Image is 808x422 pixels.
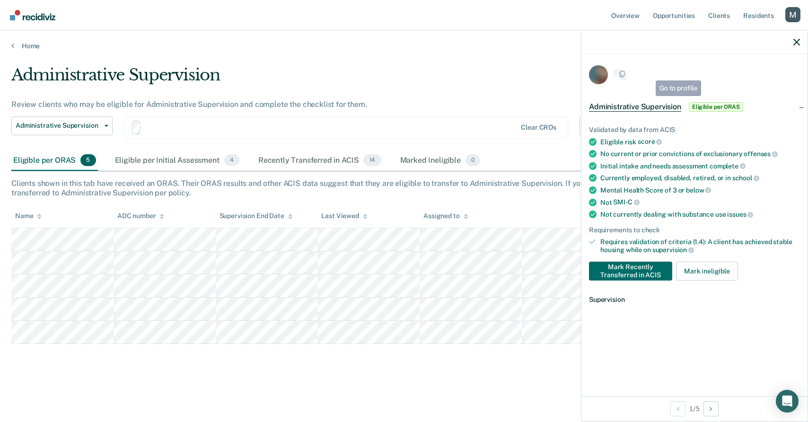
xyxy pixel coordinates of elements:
div: 1 / 5 [581,396,808,421]
div: Name [15,212,42,220]
a: Home [11,42,797,50]
span: supervision [652,246,694,254]
div: Supervision End Date [220,212,293,220]
span: Administrative Supervision [589,102,681,112]
div: Eligible per Initial Assessment [113,150,241,171]
span: score [638,138,662,145]
span: 4 [224,154,239,167]
span: issues [727,211,753,218]
span: SMI-C [613,198,639,206]
div: Not currently dealing with substance use [600,210,800,219]
div: Requires validation of criteria (1.4): A client has achieved stable housing while on [600,238,800,254]
div: No current or prior convictions of exclusionary [600,149,800,158]
div: Not [600,198,800,207]
div: Eligible risk [600,138,800,146]
div: Eligible per ORAS [11,150,98,171]
div: Initial intake and needs assessment [600,162,800,170]
span: below [686,186,711,194]
span: school [732,174,759,182]
button: Mark Recently Transferred in ACIS [589,262,672,281]
dt: Supervision [589,296,800,304]
span: Eligible per ORAS [689,102,743,112]
div: Administrative Supervision [11,65,617,92]
span: 0 [465,154,480,167]
div: ADC number [117,212,165,220]
div: Last Viewed [321,212,367,220]
div: Clients shown in this tab have received an ORAS. Their ORAS results and other ACIS data suggest t... [11,179,797,197]
span: Administrative Supervision [16,122,101,130]
span: 5 [80,154,96,167]
div: Recently Transferred in ACIS [256,150,383,171]
div: Assigned to [423,212,468,220]
div: Open Intercom Messenger [776,390,799,413]
button: Previous Opportunity [670,401,685,416]
div: Marked Ineligible [398,150,483,171]
button: Mark ineligible [676,262,738,281]
button: Next Opportunity [703,401,719,416]
span: offenses [744,150,778,158]
button: Profile dropdown button [785,7,800,22]
div: Requirements to check [589,226,800,234]
span: complete [710,162,746,170]
div: Administrative SupervisionEligible per ORAS [581,92,808,122]
div: Mental Health Score of 3 or [600,186,800,194]
div: Currently employed, disabled, retired, or in [600,174,800,182]
div: Clear CROs [521,123,556,132]
span: 14 [363,154,381,167]
img: Recidiviz [10,10,55,20]
div: Review clients who may be eligible for Administrative Supervision and complete the checklist for ... [11,100,617,109]
div: Validated by data from ACIS [589,126,800,134]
